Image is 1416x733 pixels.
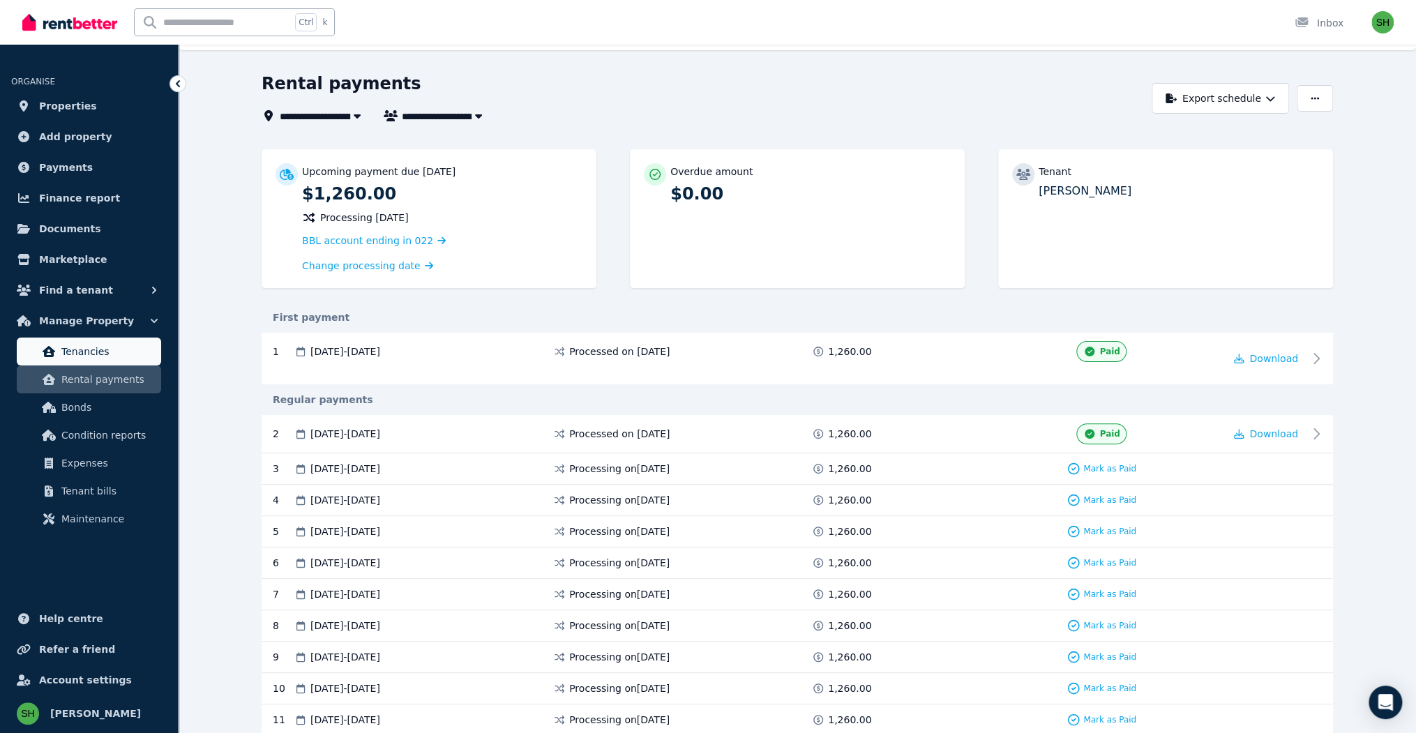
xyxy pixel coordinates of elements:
[310,650,380,664] span: [DATE] - [DATE]
[310,524,380,538] span: [DATE] - [DATE]
[569,587,670,601] span: Processing on [DATE]
[11,153,167,181] a: Payments
[273,462,294,476] div: 3
[61,483,156,499] span: Tenant bills
[828,524,871,538] span: 1,260.00
[1083,526,1136,537] span: Mark as Paid
[828,493,871,507] span: 1,260.00
[828,619,871,633] span: 1,260.00
[61,455,156,471] span: Expenses
[569,524,670,538] span: Processing on [DATE]
[11,92,167,120] a: Properties
[828,462,871,476] span: 1,260.00
[17,421,161,449] a: Condition reports
[1099,346,1120,357] span: Paid
[273,524,294,538] div: 5
[39,641,115,658] span: Refer a friend
[1083,463,1136,474] span: Mark as Paid
[295,13,317,31] span: Ctrl
[310,462,380,476] span: [DATE] - [DATE]
[11,184,167,212] a: Finance report
[17,477,161,505] a: Tenant bills
[1083,651,1136,663] span: Mark as Paid
[39,282,113,299] span: Find a tenant
[17,365,161,393] a: Rental payments
[302,259,421,273] span: Change processing date
[11,307,167,335] button: Manage Property
[320,211,409,225] span: Processing [DATE]
[310,713,380,727] span: [DATE] - [DATE]
[262,393,1333,407] div: Regular payments
[1039,165,1071,179] p: Tenant
[273,650,294,664] div: 9
[1369,686,1402,719] div: Open Intercom Messenger
[569,345,670,358] span: Processed on [DATE]
[1249,428,1298,439] span: Download
[569,427,670,441] span: Processed on [DATE]
[11,215,167,243] a: Documents
[1083,589,1136,600] span: Mark as Paid
[273,345,294,358] div: 1
[61,371,156,388] span: Rental payments
[569,462,670,476] span: Processing on [DATE]
[17,338,161,365] a: Tenancies
[1371,11,1394,33] img: Sunil Hooda
[11,245,167,273] a: Marketplace
[22,12,117,33] img: RentBetter
[61,399,156,416] span: Bonds
[273,493,294,507] div: 4
[302,235,433,246] span: BBL account ending in 022
[273,713,294,727] div: 11
[670,183,951,205] p: $0.00
[310,681,380,695] span: [DATE] - [DATE]
[310,587,380,601] span: [DATE] - [DATE]
[569,681,670,695] span: Processing on [DATE]
[310,427,380,441] span: [DATE] - [DATE]
[61,511,156,527] span: Maintenance
[310,556,380,570] span: [DATE] - [DATE]
[1083,620,1136,631] span: Mark as Paid
[11,77,55,86] span: ORGANISE
[670,165,753,179] p: Overdue amount
[262,310,1333,324] div: First payment
[39,610,103,627] span: Help centre
[17,505,161,533] a: Maintenance
[1039,183,1319,199] p: [PERSON_NAME]
[310,345,380,358] span: [DATE] - [DATE]
[11,605,167,633] a: Help centre
[569,650,670,664] span: Processing on [DATE]
[273,619,294,633] div: 8
[1234,352,1298,365] button: Download
[1234,427,1298,441] button: Download
[1249,353,1298,364] span: Download
[569,556,670,570] span: Processing on [DATE]
[11,276,167,304] button: Find a tenant
[39,190,120,206] span: Finance report
[11,123,167,151] a: Add property
[828,345,871,358] span: 1,260.00
[61,427,156,444] span: Condition reports
[828,681,871,695] span: 1,260.00
[828,587,871,601] span: 1,260.00
[39,98,97,114] span: Properties
[1083,494,1136,506] span: Mark as Paid
[39,159,93,176] span: Payments
[61,343,156,360] span: Tenancies
[828,427,871,441] span: 1,260.00
[302,165,455,179] p: Upcoming payment due [DATE]
[828,556,871,570] span: 1,260.00
[302,183,582,205] p: $1,260.00
[828,650,871,664] span: 1,260.00
[322,17,327,28] span: k
[302,259,433,273] a: Change processing date
[273,423,294,444] div: 2
[17,449,161,477] a: Expenses
[39,128,112,145] span: Add property
[39,672,132,688] span: Account settings
[1152,83,1289,114] button: Export schedule
[39,312,134,329] span: Manage Property
[11,635,167,663] a: Refer a friend
[1083,714,1136,725] span: Mark as Paid
[569,619,670,633] span: Processing on [DATE]
[50,705,141,722] span: [PERSON_NAME]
